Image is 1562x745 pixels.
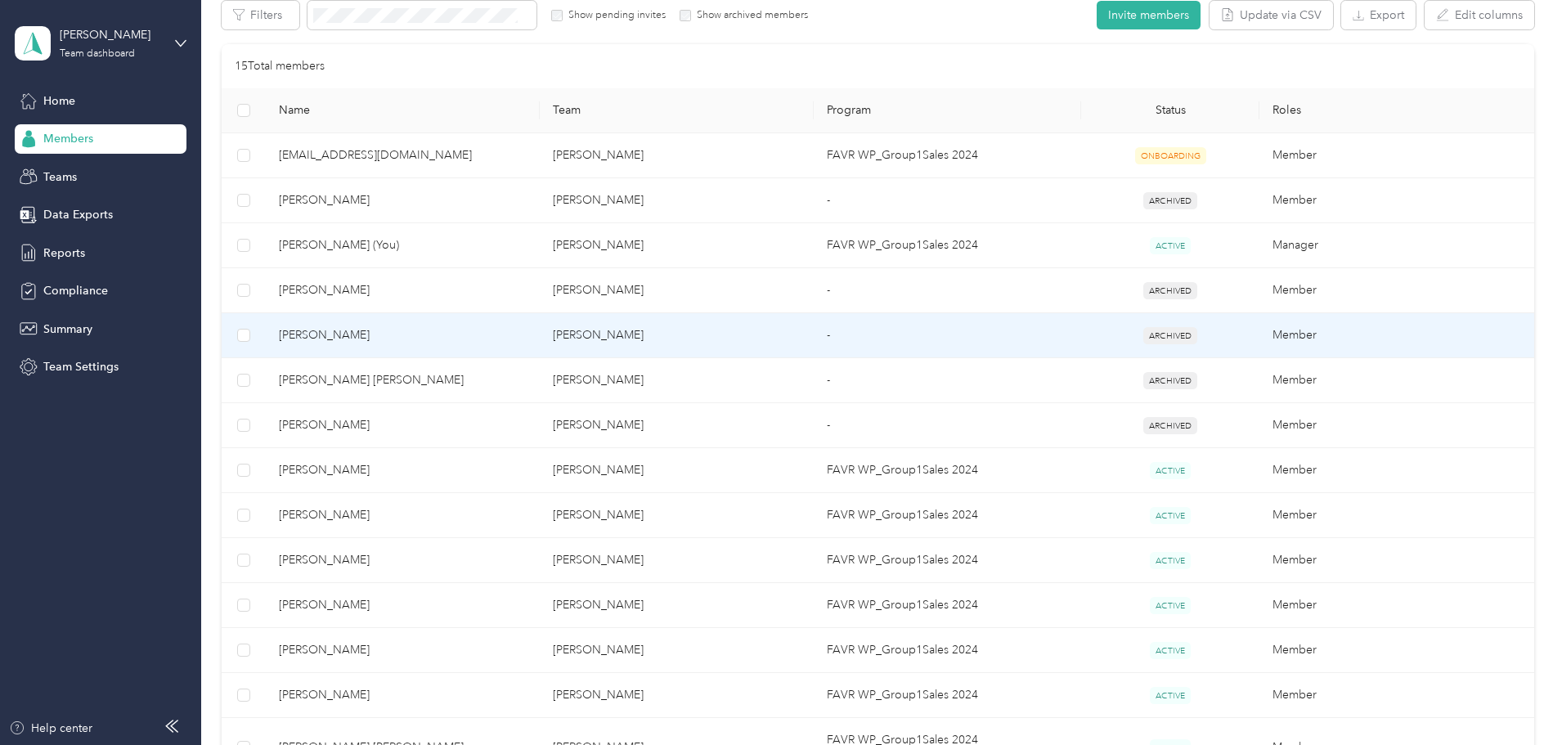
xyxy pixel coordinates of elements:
[222,1,299,29] button: Filters
[814,538,1081,583] td: FAVR WP_Group1Sales 2024
[691,8,808,23] label: Show archived members
[266,88,540,133] th: Name
[814,358,1081,403] td: -
[814,673,1081,718] td: FAVR WP_Group1Sales 2024
[1143,417,1197,434] span: ARCHIVED
[814,223,1081,268] td: FAVR WP_Group1Sales 2024
[1470,653,1562,745] iframe: Everlance-gr Chat Button Frame
[1259,358,1533,403] td: Member
[1143,282,1197,299] span: ARCHIVED
[540,403,814,448] td: Pupel, Sarah
[814,178,1081,223] td: -
[43,321,92,338] span: Summary
[1259,538,1533,583] td: Member
[1081,133,1259,178] td: ONBOARDING
[1143,372,1197,389] span: ARCHIVED
[540,88,814,133] th: Team
[1150,642,1191,659] span: ACTIVE
[43,130,93,147] span: Members
[814,88,1081,133] th: Program
[814,628,1081,673] td: FAVR WP_Group1Sales 2024
[1259,628,1533,673] td: Member
[279,551,527,569] span: [PERSON_NAME]
[43,206,113,223] span: Data Exports
[266,358,540,403] td: Jordan T. Schenkman
[279,281,527,299] span: [PERSON_NAME]
[1150,507,1191,524] span: ACTIVE
[540,538,814,583] td: Pupel, Sarah
[279,236,527,254] span: [PERSON_NAME] (You)
[1150,462,1191,479] span: ACTIVE
[266,628,540,673] td: Daisy Zheng
[43,245,85,262] span: Reports
[1259,403,1533,448] td: Member
[1143,327,1197,344] span: ARCHIVED
[279,686,527,704] span: [PERSON_NAME]
[266,313,540,358] td: Matthew E. Longosky
[1259,178,1533,223] td: Member
[279,416,527,434] span: [PERSON_NAME]
[266,673,540,718] td: Matthew D. Woodford
[1150,237,1191,254] span: ACTIVE
[43,92,75,110] span: Home
[1259,223,1533,268] td: Manager
[814,313,1081,358] td: -
[279,596,527,614] span: [PERSON_NAME]
[814,403,1081,448] td: -
[540,313,814,358] td: Pupel, Sarah
[1143,192,1197,209] span: ARCHIVED
[540,133,814,178] td: Pupel, Sarah
[814,448,1081,493] td: FAVR WP_Group1Sales 2024
[60,49,135,59] div: Team dashboard
[279,146,527,164] span: [EMAIL_ADDRESS][DOMAIN_NAME]
[540,673,814,718] td: Pupel, Sarah
[279,371,527,389] span: [PERSON_NAME] [PERSON_NAME]
[1425,1,1534,29] button: Edit columns
[1259,673,1533,718] td: Member
[1081,88,1259,133] th: Status
[279,326,527,344] span: [PERSON_NAME]
[9,720,92,737] button: Help center
[814,133,1081,178] td: FAVR WP_Group1Sales 2024
[814,583,1081,628] td: FAVR WP_Group1Sales 2024
[1210,1,1333,29] button: Update via CSV
[266,583,540,628] td: Nichole J. Parker
[279,461,527,479] span: [PERSON_NAME]
[814,268,1081,313] td: -
[1135,147,1206,164] span: ONBOARDING
[540,223,814,268] td: Pupel, Sarah
[1259,313,1533,358] td: Member
[235,57,325,75] p: 15 Total members
[266,448,540,493] td: Margaret M. Hoerner
[1259,88,1533,133] th: Roles
[266,403,540,448] td: Priscilla L. Harding
[1341,1,1416,29] button: Export
[1259,133,1533,178] td: Member
[266,493,540,538] td: Alexis L. Woytek
[266,178,540,223] td: Stephen Goldstein
[540,358,814,403] td: Pupel, Sarah
[540,628,814,673] td: Pupel, Sarah
[1259,448,1533,493] td: Member
[1150,597,1191,614] span: ACTIVE
[266,268,540,313] td: Madison R. Herman
[279,641,527,659] span: [PERSON_NAME]
[60,26,162,43] div: [PERSON_NAME]
[1150,552,1191,569] span: ACTIVE
[266,223,540,268] td: Sarah A. Pupel (You)
[279,103,527,117] span: Name
[43,282,108,299] span: Compliance
[1097,1,1201,29] button: Invite members
[1259,268,1533,313] td: Member
[43,168,77,186] span: Teams
[279,191,527,209] span: [PERSON_NAME]
[266,538,540,583] td: Dustin R. Noble
[1259,493,1533,538] td: Member
[266,133,540,178] td: aashna_vora@whirlpool.com
[43,358,119,375] span: Team Settings
[1150,687,1191,704] span: ACTIVE
[540,178,814,223] td: Pupel, Sarah
[563,8,666,23] label: Show pending invites
[279,506,527,524] span: [PERSON_NAME]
